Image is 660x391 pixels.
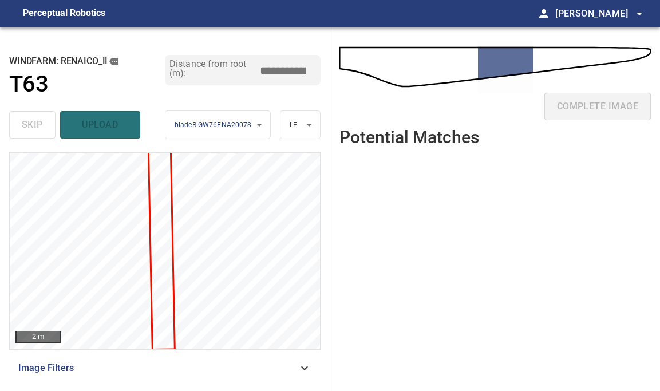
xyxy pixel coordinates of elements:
[290,121,297,129] span: LE
[18,361,298,375] span: Image Filters
[9,55,165,68] h2: windfarm: Renaico_II
[555,6,646,22] span: [PERSON_NAME]
[9,354,321,382] div: Image Filters
[280,110,320,140] div: LE
[175,121,252,129] span: bladeB-GW76FNA20078
[23,5,105,23] figcaption: Perceptual Robotics
[633,7,646,21] span: arrow_drop_down
[108,55,120,68] button: copy message details
[9,71,48,98] h1: T63
[537,7,551,21] span: person
[169,60,259,78] label: Distance from root (m):
[165,110,270,140] div: bladeB-GW76FNA20078
[551,2,646,25] button: [PERSON_NAME]
[9,71,165,98] a: T63
[339,128,479,147] h2: Potential Matches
